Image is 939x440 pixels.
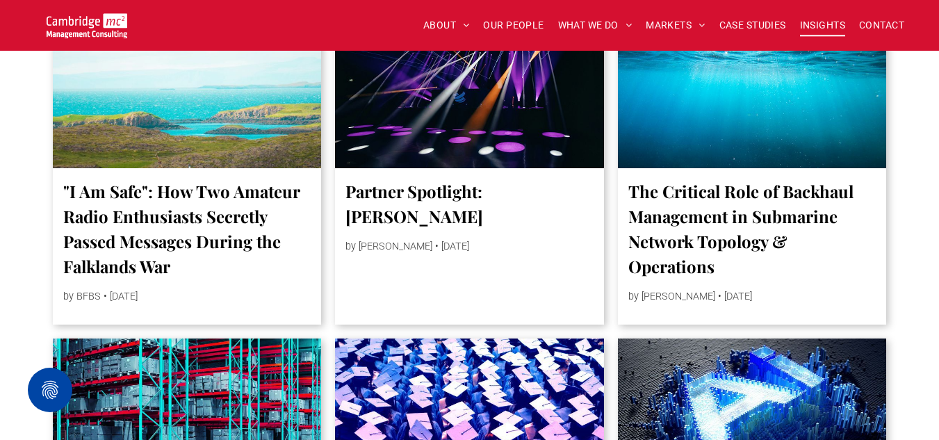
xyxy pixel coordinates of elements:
span: [DATE] [110,291,138,302]
a: ABOUT [416,15,477,36]
img: Go to Homepage [47,13,127,38]
span: • [104,291,107,302]
span: [DATE] [724,291,752,302]
a: A heath-covered bay on the Falkland Islands, Procurement [53,8,322,168]
span: by [PERSON_NAME] [345,241,432,252]
span: by [PERSON_NAME] [628,291,715,302]
span: [DATE] [441,241,469,252]
span: • [435,241,439,252]
a: WHAT WE DO [551,15,639,36]
a: Your Business Transformed | Cambridge Management Consulting [47,15,127,30]
a: MARKETS [639,15,712,36]
a: CONTACT [852,15,911,36]
a: CASE STUDIES [712,15,793,36]
span: by BFBS [63,291,101,302]
a: INSIGHTS [793,15,852,36]
a: Orange and white spotlights on a purple stage, digital infrastructure [335,8,604,168]
a: Partner Spotlight: [PERSON_NAME] [345,179,594,229]
a: Murky gloom under the sea with light rays piercing from above, digital transformation [618,8,887,168]
a: OUR PEOPLE [476,15,550,36]
a: The Critical Role of Backhaul Management in Submarine Network Topology & Operations [628,179,876,279]
span: • [718,291,721,302]
a: "I Am Safe": How Two Amateur Radio Enthusiasts Secretly Passed Messages During the Falklands War [63,179,311,279]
